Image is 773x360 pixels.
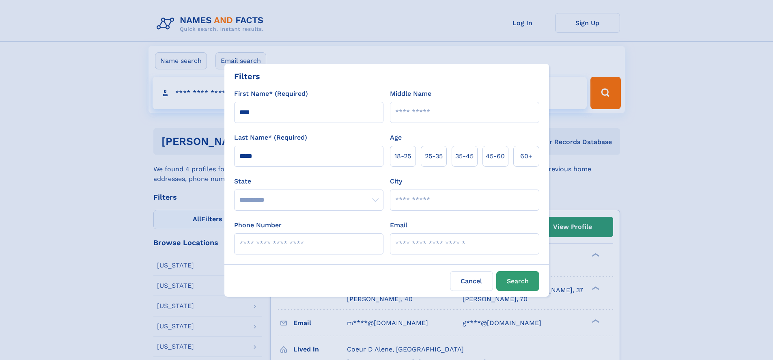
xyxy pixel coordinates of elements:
span: 25‑35 [425,151,443,161]
label: Age [390,133,402,142]
label: City [390,177,402,186]
span: 60+ [520,151,532,161]
div: Filters [234,70,260,82]
label: State [234,177,383,186]
label: Phone Number [234,220,282,230]
span: 18‑25 [394,151,411,161]
label: Cancel [450,271,493,291]
span: 35‑45 [455,151,474,161]
span: 45‑60 [486,151,505,161]
label: Middle Name [390,89,431,99]
label: Email [390,220,407,230]
label: First Name* (Required) [234,89,308,99]
label: Last Name* (Required) [234,133,307,142]
button: Search [496,271,539,291]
